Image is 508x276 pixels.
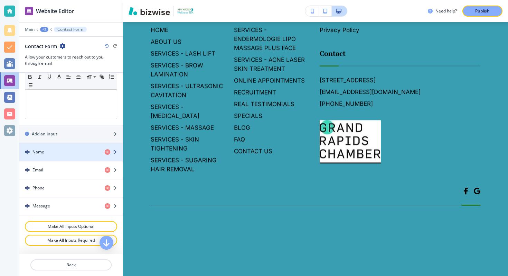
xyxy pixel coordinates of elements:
[40,27,48,32] button: +2
[151,61,228,79] h6: SERVICES - BROW LAMINATION
[54,27,87,32] button: Contact Form
[234,26,312,53] h6: SERVICES - ENDERMOLOGIE LIPO MASSAGE PLUS FACE
[19,179,123,197] button: DragPhone
[151,103,228,121] h6: SERVICES - [MEDICAL_DATA]
[234,100,312,109] h6: REAL TESTIMONIALS
[234,76,312,85] h6: ONLINE APPOINTMENTS
[32,203,50,209] h4: Message
[30,259,112,270] button: Back
[25,7,33,15] img: editor icon
[234,147,312,156] h6: CONTACT US
[234,135,312,144] h6: FAQ
[151,156,228,174] h6: SERVICES - SUGARING HAIR REMOVAL
[34,237,108,243] p: Make All Inputs Required
[25,221,117,232] button: Make All Inputs Optional
[25,168,30,172] img: Drag
[462,6,502,17] button: Publish
[25,235,117,246] button: Make All Inputs Required
[151,37,228,46] h6: ABOUT US
[151,82,228,100] h6: SERVICES - ULTRASONIC CAVITATION
[151,26,228,35] h6: HOME
[25,204,30,208] img: Drag
[435,8,457,14] h3: Need help?
[19,125,123,143] button: Add an input
[320,120,381,163] img: d4460db0e3151a5b23ee1fe7c8c28bc1.webp
[151,49,228,58] h6: SERVICES - LASH LIFT
[25,150,30,154] img: Drag
[57,27,83,32] p: Contact Form
[25,27,35,32] button: Main
[234,123,312,132] h6: BLOG
[320,99,373,108] a: [PHONE_NUMBER]
[320,76,376,85] a: [STREET_ADDRESS]
[34,223,108,230] p: Make All Inputs Optional
[234,55,312,73] h6: SERVICES - ACNE LASER SKIN TREATMENT
[320,88,421,97] a: [EMAIL_ADDRESS][DOMAIN_NAME]
[151,135,228,153] h6: SERVICES - SKIN TIGHTENING
[320,49,346,58] strong: Contact
[475,8,490,14] p: Publish
[234,88,312,97] h6: RECRUITMENT
[32,131,57,137] h2: Add an input
[36,7,74,15] h2: Website Editor
[25,54,117,66] h3: Allow your customers to reach out to you through email
[19,161,123,179] button: DragEmail
[19,197,123,215] button: DragMessage
[25,186,30,190] img: Drag
[32,185,45,191] h4: Phone
[129,7,170,15] img: Bizwise Logo
[176,7,195,15] img: Your Logo
[25,43,57,50] h2: Contact Form
[19,143,123,161] button: DragName
[151,123,228,132] h6: SERVICES - MASSAGE
[32,149,44,155] h4: Name
[320,26,359,35] button: Privacy Policy
[31,262,111,268] p: Back
[32,167,43,173] h4: Email
[234,112,312,121] h6: SPECIALS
